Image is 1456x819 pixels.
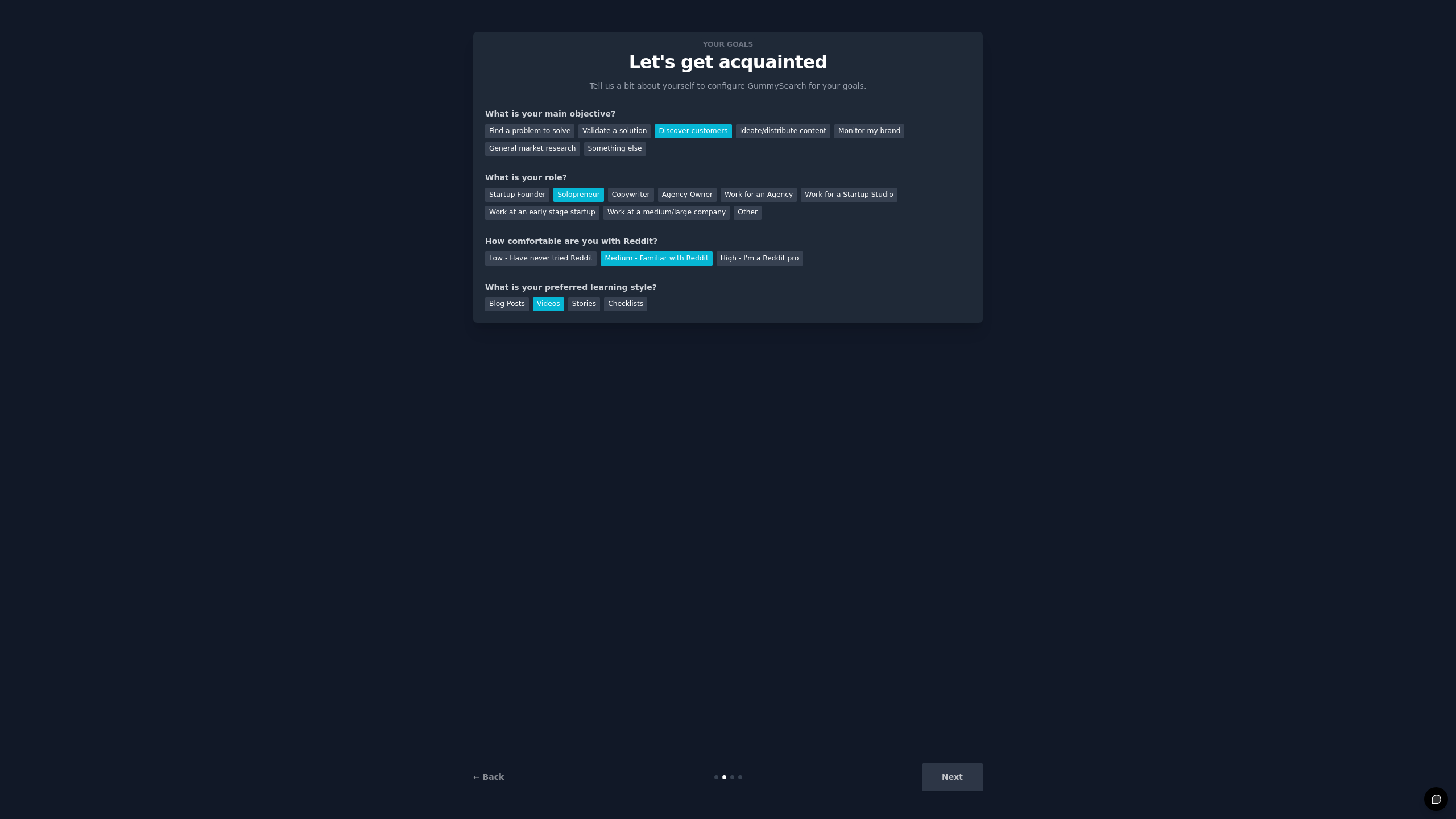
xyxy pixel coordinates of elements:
[834,124,904,138] div: Monitor my brand
[717,251,803,266] div: High - I'm a Reddit pro
[585,80,871,92] p: Tell us a bit about yourself to configure GummySearch for your goals.
[485,124,574,138] div: Find a problem to solve
[578,124,651,138] div: Validate a solution
[485,142,580,156] div: General market research
[473,772,504,781] a: ← Back
[553,188,603,202] div: Solopreneur
[655,124,731,138] div: Discover customers
[485,297,529,312] div: Blog Posts
[533,297,564,312] div: Videos
[604,297,647,312] div: Checklists
[485,235,971,247] div: How comfortable are you with Reddit?
[485,206,599,220] div: Work at an early stage startup
[801,188,897,202] div: Work for a Startup Studio
[568,297,600,312] div: Stories
[608,188,654,202] div: Copywriter
[485,282,971,293] div: What is your preferred learning style?
[603,206,730,220] div: Work at a medium/large company
[485,251,597,266] div: Low - Have never tried Reddit
[485,52,971,72] p: Let's get acquainted
[584,142,646,156] div: Something else
[721,188,797,202] div: Work for an Agency
[701,38,755,50] span: Your goals
[658,188,717,202] div: Agency Owner
[734,206,762,220] div: Other
[485,188,549,202] div: Startup Founder
[485,108,971,120] div: What is your main objective?
[736,124,830,138] div: Ideate/distribute content
[601,251,712,266] div: Medium - Familiar with Reddit
[485,172,971,184] div: What is your role?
